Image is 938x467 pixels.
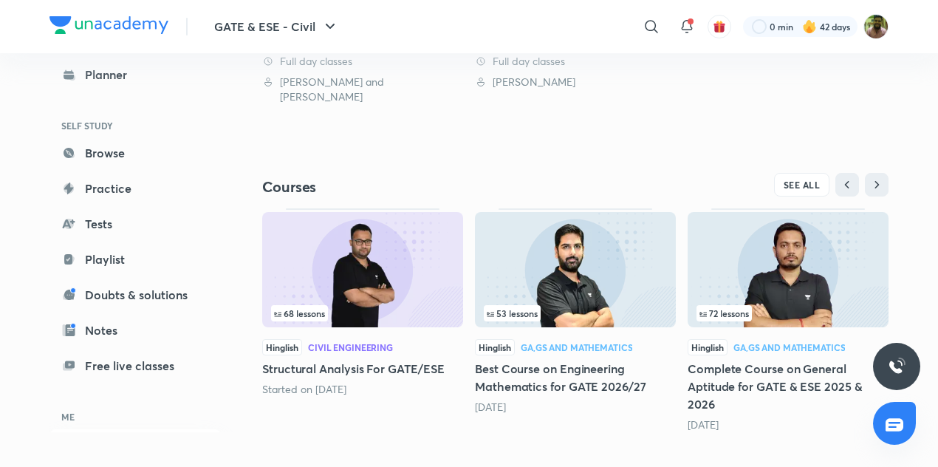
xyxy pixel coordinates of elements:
div: GA,GS and Mathematics [521,343,632,352]
button: SEE ALL [774,173,830,197]
div: Civil Engineering [308,343,393,352]
button: avatar [708,15,731,38]
div: infocontainer [271,305,454,321]
div: Structural Analysis For GATE/ESE [262,208,463,396]
img: Thumbnail [688,212,889,327]
div: left [484,305,667,321]
a: Tests [49,209,221,239]
div: infosection [696,305,880,321]
h6: SELF STUDY [49,113,221,138]
img: ttu [888,358,906,375]
span: Hinglish [475,339,515,355]
a: Browse [49,138,221,168]
div: infosection [484,305,667,321]
span: Hinglish [688,339,728,355]
span: 68 lessons [274,309,325,318]
div: Aman Raj and Gurupal Singh Chawla [262,75,463,104]
h6: ME [49,404,221,429]
a: Company Logo [49,16,168,38]
span: 72 lessons [699,309,749,318]
div: left [271,305,454,321]
img: streak [802,19,817,34]
div: Full day classes [262,54,463,69]
h5: Complete Course on General Aptitude for GATE & ESE 2025 & 2026 [688,360,889,413]
div: 1 year ago [688,417,889,432]
h5: Structural Analysis For GATE/ESE [262,360,463,378]
a: Practice [49,174,221,203]
img: Thumbnail [262,212,463,327]
div: left [696,305,880,321]
div: infocontainer [484,305,667,321]
a: Doubts & solutions [49,280,221,310]
a: Enrollments [49,429,221,459]
div: infocontainer [696,305,880,321]
span: 53 lessons [487,309,538,318]
a: Free live classes [49,351,221,381]
a: Playlist [49,245,221,274]
div: Complete Course on General Aptitude for GATE & ESE 2025 & 2026 [688,208,889,432]
div: 7 months ago [475,400,676,415]
button: GATE & ESE - Civil [205,12,348,41]
img: Mohammad Faizan [863,14,889,39]
div: Started on Sept 12 [262,382,463,397]
div: Full day classes [475,54,676,69]
div: Best Course on Engineering Mathematics for GATE 2026/27 [475,208,676,414]
div: Amit Zarola [475,75,676,89]
img: Thumbnail [475,212,676,327]
h4: Courses [262,177,575,197]
div: infosection [271,305,454,321]
img: Company Logo [49,16,168,34]
a: Notes [49,316,221,345]
span: Hinglish [262,339,302,355]
a: Planner [49,60,221,89]
span: SEE ALL [784,180,821,190]
div: GA,GS and Mathematics [733,343,845,352]
h5: Best Course on Engineering Mathematics for GATE 2026/27 [475,360,676,395]
img: avatar [713,20,726,33]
